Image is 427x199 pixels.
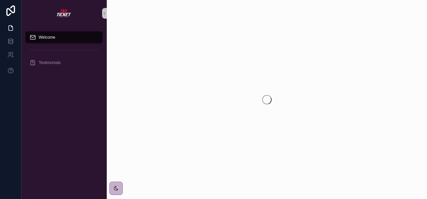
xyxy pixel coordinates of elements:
span: Welcome [39,35,55,40]
a: Testimonials [25,57,103,69]
a: Welcome [25,31,103,43]
span: Testimonials [39,60,61,65]
div: scrollable content [21,27,107,77]
img: App logo [56,8,72,19]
